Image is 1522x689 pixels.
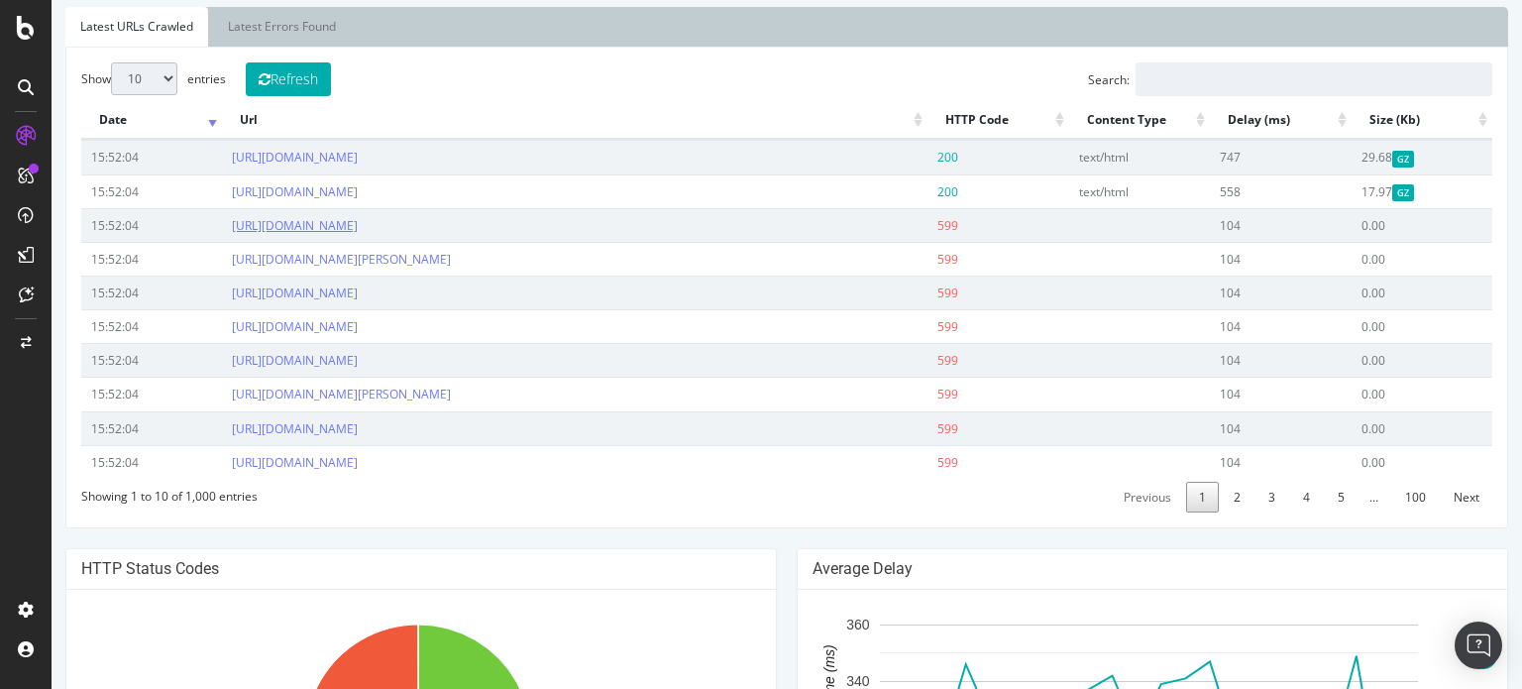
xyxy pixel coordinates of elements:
td: 29.68 [1300,140,1441,173]
label: Search: [1036,62,1441,96]
td: 15:52:04 [30,309,170,343]
td: 15:52:04 [30,140,170,173]
a: 3 [1204,482,1237,513]
a: [URL][DOMAIN_NAME] [180,318,306,335]
span: 599 [886,454,907,471]
td: 15:52:04 [30,242,170,276]
td: 0.00 [1300,208,1441,242]
td: 104 [1158,411,1299,445]
td: 15:52:04 [30,411,170,445]
span: 599 [886,285,907,301]
span: 200 [886,149,907,166]
td: 0.00 [1300,377,1441,410]
a: 2 [1169,482,1202,513]
th: Delay (ms): activate to sort column ascending [1158,101,1299,140]
td: 104 [1158,276,1299,309]
th: Url: activate to sort column ascending [170,101,876,140]
th: HTTP Code: activate to sort column ascending [876,101,1017,140]
h4: Average Delay [761,559,1441,579]
a: 5 [1273,482,1306,513]
td: 0.00 [1300,276,1441,309]
a: [URL][DOMAIN_NAME] [180,352,306,369]
td: 15:52:04 [30,276,170,309]
td: 15:52:04 [30,343,170,377]
span: 599 [886,386,907,402]
a: [URL][DOMAIN_NAME] [180,149,306,166]
td: 0.00 [1300,309,1441,343]
a: [URL][DOMAIN_NAME][PERSON_NAME] [180,386,399,402]
td: 104 [1158,343,1299,377]
td: text/html [1018,140,1158,173]
td: text/html [1018,174,1158,208]
a: Next [1389,482,1441,513]
a: 100 [1341,482,1387,513]
input: Search: [1084,62,1441,96]
span: 599 [886,420,907,437]
td: 0.00 [1300,411,1441,445]
div: Showing 1 to 10 of 1,000 entries [30,479,206,505]
a: [URL][DOMAIN_NAME][PERSON_NAME] [180,251,399,268]
td: 104 [1158,208,1299,242]
button: Refresh [194,62,279,96]
td: 15:52:04 [30,377,170,410]
td: 0.00 [1300,445,1441,479]
span: Gzipped Content [1341,184,1363,201]
span: 200 [886,183,907,200]
a: Latest Errors Found [162,7,299,47]
text: 360 [795,617,818,632]
td: 104 [1158,377,1299,410]
th: Size (Kb): activate to sort column ascending [1300,101,1441,140]
a: 4 [1239,482,1271,513]
td: 0.00 [1300,343,1441,377]
label: Show entries [30,62,174,95]
select: Showentries [59,62,126,95]
a: [URL][DOMAIN_NAME] [180,217,306,234]
span: 599 [886,318,907,335]
td: 17.97 [1300,174,1441,208]
a: [URL][DOMAIN_NAME] [180,454,306,471]
a: Previous [1059,482,1133,513]
td: 104 [1158,309,1299,343]
td: 15:52:04 [30,445,170,479]
td: 747 [1158,140,1299,173]
span: 599 [886,217,907,234]
span: Gzipped Content [1341,151,1363,168]
a: Latest URLs Crawled [14,7,157,47]
div: Open Intercom Messenger [1455,622,1502,669]
span: … [1306,489,1339,506]
a: [URL][DOMAIN_NAME] [180,183,306,200]
td: 15:52:04 [30,174,170,208]
td: 104 [1158,242,1299,276]
h4: HTTP Status Codes [30,559,709,579]
span: 599 [886,352,907,369]
td: 15:52:04 [30,208,170,242]
a: [URL][DOMAIN_NAME] [180,420,306,437]
th: Content Type: activate to sort column ascending [1018,101,1158,140]
span: 599 [886,251,907,268]
td: 558 [1158,174,1299,208]
td: 0.00 [1300,242,1441,276]
a: [URL][DOMAIN_NAME] [180,285,306,301]
th: Date: activate to sort column ascending [30,101,170,140]
a: 1 [1135,482,1167,513]
td: 104 [1158,445,1299,479]
text: 340 [795,673,818,689]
